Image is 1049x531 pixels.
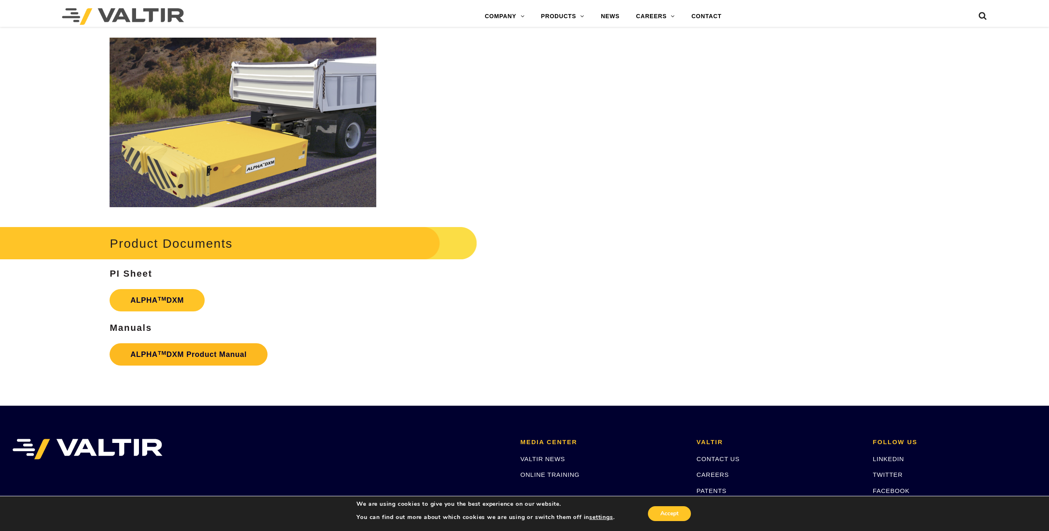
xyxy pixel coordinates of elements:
[589,514,613,521] button: settings
[158,296,166,302] sup: TM
[12,439,162,459] img: VALTIR
[110,289,205,311] a: ALPHATMDXM
[520,471,579,478] a: ONLINE TRAINING
[476,8,533,25] a: COMPANY
[697,471,729,478] a: CAREERS
[873,487,910,494] a: FACEBOOK
[110,343,268,366] a: ALPHATMDXM Product Manual
[356,500,614,508] p: We are using cookies to give you the best experience on our website.
[110,323,152,333] strong: Manuals
[158,350,166,356] sup: TM
[62,8,184,25] img: Valtir
[628,8,683,25] a: CAREERS
[533,8,593,25] a: PRODUCTS
[648,506,691,521] button: Accept
[873,471,903,478] a: TWITTER
[873,439,1037,446] h2: FOLLOW US
[683,8,730,25] a: CONTACT
[110,268,152,279] strong: PI Sheet
[520,455,565,462] a: VALTIR NEWS
[520,439,684,446] h2: MEDIA CENTER
[356,514,614,521] p: You can find out more about which cookies we are using or switch them off in .
[873,455,904,462] a: LINKEDIN
[697,487,727,494] a: PATENTS
[697,455,740,462] a: CONTACT US
[593,8,628,25] a: NEWS
[697,439,860,446] h2: VALTIR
